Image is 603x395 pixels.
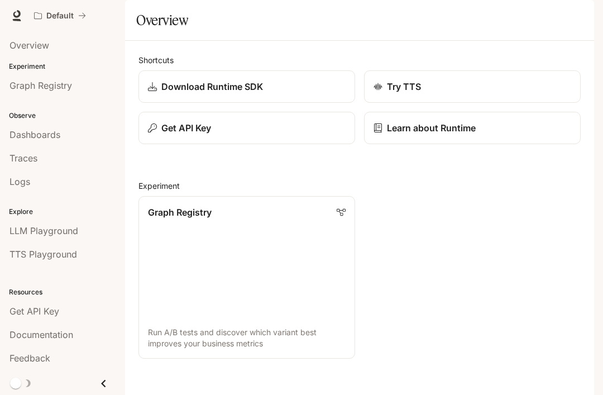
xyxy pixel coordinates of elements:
[136,9,188,31] h1: Overview
[364,112,581,144] a: Learn about Runtime
[138,112,355,144] button: Get API Key
[364,70,581,103] a: Try TTS
[138,180,581,192] h2: Experiment
[138,196,355,359] a: Graph RegistryRun A/B tests and discover which variant best improves your business metrics
[138,54,581,66] h2: Shortcuts
[148,206,212,219] p: Graph Registry
[29,4,91,27] button: All workspaces
[161,121,211,135] p: Get API Key
[161,80,263,93] p: Download Runtime SDK
[387,121,476,135] p: Learn about Runtime
[148,327,346,349] p: Run A/B tests and discover which variant best improves your business metrics
[387,80,421,93] p: Try TTS
[46,11,74,21] p: Default
[138,70,355,103] a: Download Runtime SDK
